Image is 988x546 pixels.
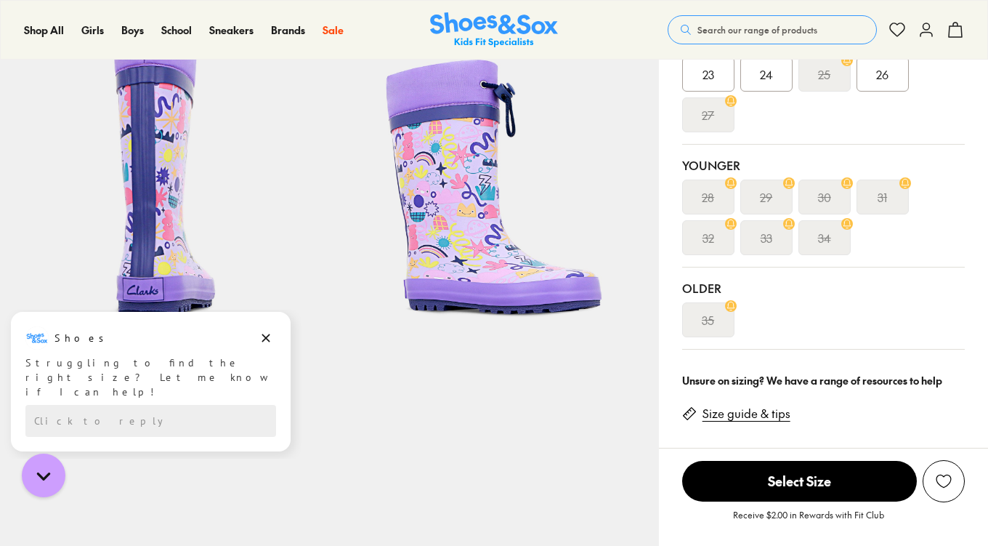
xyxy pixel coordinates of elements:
[876,65,888,83] span: 26
[25,17,49,40] img: Shoes logo
[329,25,658,355] img: 5-530947_1
[209,23,254,38] a: Sneakers
[11,2,291,142] div: Campaign message
[209,23,254,37] span: Sneakers
[15,449,73,502] iframe: Gorgias live chat messenger
[818,188,831,206] s: 30
[24,23,64,37] span: Shop All
[760,65,773,83] span: 24
[24,23,64,38] a: Shop All
[430,12,558,48] img: SNS_Logo_Responsive.svg
[818,65,830,83] s: 25
[682,156,965,174] div: Younger
[682,373,965,388] div: Unsure on sizing? We have a range of resources to help
[818,229,831,246] s: 34
[161,23,192,38] a: School
[25,46,276,89] div: Struggling to find the right size? Let me know if I can help!
[682,279,965,297] div: Older
[761,229,772,246] s: 33
[682,461,917,502] span: Select Size
[271,23,305,37] span: Brands
[323,23,344,38] a: Sale
[323,23,344,37] span: Sale
[878,188,887,206] s: 31
[682,460,917,502] button: Select Size
[733,508,884,534] p: Receive $2.00 in Rewards with Fit Club
[923,460,965,502] button: Add to Wishlist
[430,12,558,48] a: Shoes & Sox
[702,188,714,206] s: 28
[121,23,144,37] span: Boys
[702,406,790,422] a: Size guide & tips
[256,18,276,39] button: Dismiss campaign
[81,23,104,37] span: Girls
[161,23,192,37] span: School
[81,23,104,38] a: Girls
[121,23,144,38] a: Boys
[25,95,276,127] div: Reply to the campaigns
[697,23,817,36] span: Search our range of products
[54,21,112,36] h3: Shoes
[702,229,714,246] s: 32
[271,23,305,38] a: Brands
[11,17,291,89] div: Message from Shoes. Struggling to find the right size? Let me know if I can help!
[760,188,772,206] s: 29
[668,15,877,44] button: Search our range of products
[702,65,714,83] span: 23
[702,106,714,124] s: 27
[702,311,714,329] s: 35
